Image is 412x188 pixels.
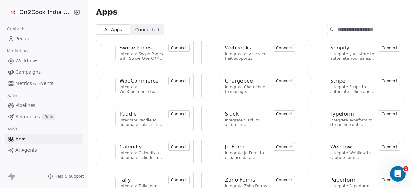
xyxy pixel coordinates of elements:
[119,110,136,118] div: Paddle
[206,45,221,60] a: NA
[330,176,357,184] div: Paperform
[168,45,190,51] a: Connect
[314,81,323,90] img: NA
[274,177,295,183] a: Connect
[379,110,400,118] button: Connect
[103,48,113,57] img: NA
[14,145,29,149] span: Home
[225,85,270,94] div: Integrate Chargebee to manage subscription billing and customer data.
[4,46,31,56] span: Marketing
[119,44,152,52] div: Swipe Pages
[225,110,270,118] a: Slack
[314,114,323,123] img: NA
[330,151,375,160] div: Integrate Webflow to capture form submissions and automate customer engagement.
[102,145,112,149] span: Help
[119,77,164,85] a: WooCommerce
[225,52,270,61] div: Integrate any service that supports webhooks with Swipe One to capture and automate data workflows.
[19,8,72,16] span: On2Cook India Pvt. Ltd.
[225,110,239,118] div: Slack
[225,118,270,127] div: Integrate Slack to automate communication and collaboration.
[379,143,400,151] button: Connect
[379,44,400,52] button: Connect
[135,26,159,33] span: Connected
[15,58,39,64] span: Workflows
[6,119,122,137] div: Send us a message
[330,44,375,52] a: Shopify
[119,143,142,151] div: Calendly
[168,176,190,184] button: Connect
[168,111,190,117] a: Connect
[48,174,84,179] a: Help & Support
[5,112,83,122] a: SequencesBeta
[209,81,218,90] img: NA
[314,147,323,157] img: NA
[225,143,245,151] div: JotForm
[6,82,122,116] div: Recent messageProfile image for MrinalHi, Greetings from Swipe One and thank you for reaching out...
[8,7,70,18] button: On2Cook India Pvt. Ltd.
[225,151,270,160] div: Integrate JotForm to enhance data collection and improve customer engagement.
[15,136,27,142] span: Apps
[100,45,116,60] a: NA
[274,78,295,84] a: Connect
[209,48,218,57] img: NA
[4,24,28,34] span: Contacts
[13,63,116,74] p: How can we help?
[13,6,26,19] img: Profile image for Siddarth
[390,166,406,182] iframe: Intercom live chat
[274,144,295,150] a: Connect
[330,77,345,85] div: Stripe
[13,97,26,110] img: Profile image for Mrinal
[330,44,350,52] div: Shopify
[274,176,295,184] button: Connect
[330,143,352,151] div: Webflow
[5,145,83,156] a: AI Agents
[25,6,38,19] img: Profile image for Mrinal
[330,176,375,184] a: Paperform
[330,52,375,61] div: Integrate your store to automate your sales process
[168,78,190,84] a: Connect
[5,78,83,89] a: Metrics & Events
[274,77,295,85] button: Connect
[209,114,218,123] img: NA
[225,77,270,85] a: Chargebee
[225,143,270,151] a: JotForm
[274,143,295,151] button: Connect
[225,44,251,52] div: Webhooks
[5,33,83,44] a: People
[100,111,116,126] a: NA
[379,177,400,183] a: Connect
[225,77,253,85] div: Chargebee
[53,145,76,149] span: Messages
[379,45,400,51] a: Connect
[168,77,190,85] button: Connect
[379,77,400,85] button: Connect
[274,45,295,51] a: Connect
[15,113,40,120] span: Sequences
[5,56,83,66] a: Workflows
[330,143,375,151] a: Webflow
[5,134,83,144] a: Apps
[311,45,326,60] a: NA
[206,144,221,159] a: NA
[15,80,53,87] span: Metrics & Events
[119,143,164,151] a: Calendly
[225,176,255,184] div: Zoho Forms
[168,110,190,118] button: Connect
[330,110,375,118] a: Typeform
[330,85,375,94] div: Integrate Stripe to automate billing and payments.
[100,144,116,159] a: NA
[314,48,323,57] img: NA
[119,176,164,184] a: Tally
[15,69,41,76] span: Campaigns
[330,118,375,127] div: Integrate Typeform to streamline data collection and customer engagement.
[15,102,35,109] span: Pipelines
[119,151,164,160] div: Integrate Calendly to automate scheduling and event management.
[206,111,221,126] a: NA
[96,7,117,17] span: Apps
[225,176,270,184] a: Zoho Forms
[206,78,221,93] a: NA
[274,111,295,117] a: Connect
[103,147,113,157] img: NA
[29,104,66,111] div: [PERSON_NAME]
[330,110,354,118] div: Typeform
